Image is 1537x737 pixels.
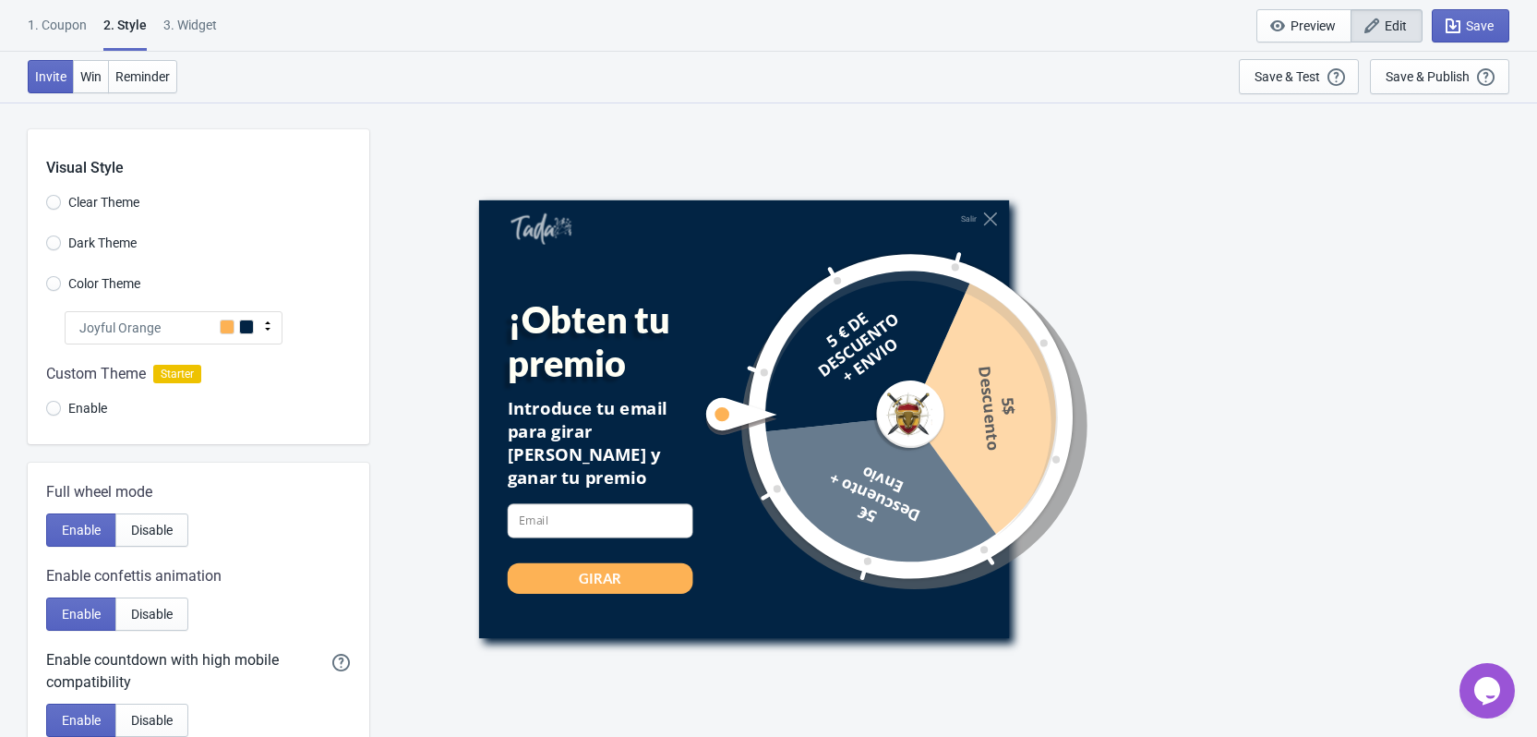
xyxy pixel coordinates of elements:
[131,713,173,728] span: Disable
[46,129,369,179] div: Visual Style
[46,649,332,694] div: Enable countdown with high mobile compatibility
[68,193,139,211] span: Clear Theme
[1351,9,1423,42] button: Edit
[80,69,102,84] span: Win
[163,16,217,48] div: 3. Widget
[62,523,101,538] span: Enable
[103,16,147,51] div: 2 . Style
[46,704,116,737] button: Enable
[115,513,188,547] button: Disable
[1256,9,1351,42] button: Preview
[1459,663,1519,719] iframe: chat widget
[62,607,101,622] span: Enable
[1255,69,1320,84] div: Save & Test
[108,60,177,93] button: Reminder
[507,503,692,538] input: Email
[579,568,621,586] div: GIRAR
[1386,69,1470,84] div: Save & Publish
[46,481,152,503] span: Full wheel mode
[46,565,222,587] span: Enable confettis animation
[1432,9,1509,42] button: Save
[115,69,170,84] span: Reminder
[1239,59,1359,94] button: Save & Test
[28,60,74,93] button: Invite
[131,523,173,538] span: Disable
[79,319,161,337] span: Joyful Orange
[68,274,140,293] span: Color Theme
[507,396,692,489] div: Introduce tu email para girar [PERSON_NAME] y ganar tu premio
[73,60,109,93] button: Win
[1466,18,1494,33] span: Save
[1385,18,1407,33] span: Edit
[510,211,571,244] img: Tada Shopify App - Exit Intent, Spin to Win Popups, Newsletter Discount Gift Game
[1291,18,1336,33] span: Preview
[1370,59,1509,94] button: Save & Publish
[46,513,116,547] button: Enable
[68,234,137,252] span: Dark Theme
[131,607,173,622] span: Disable
[35,69,66,84] span: Invite
[62,713,101,728] span: Enable
[115,598,188,631] button: Disable
[961,214,977,224] div: Salir
[510,211,571,247] a: Tada Shopify App - Exit Intent, Spin to Win Popups, Newsletter Discount Gift Game
[46,598,116,631] button: Enable
[28,16,87,48] div: 1. Coupon
[507,297,729,385] div: ¡Obten tu premio
[115,704,188,737] button: Disable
